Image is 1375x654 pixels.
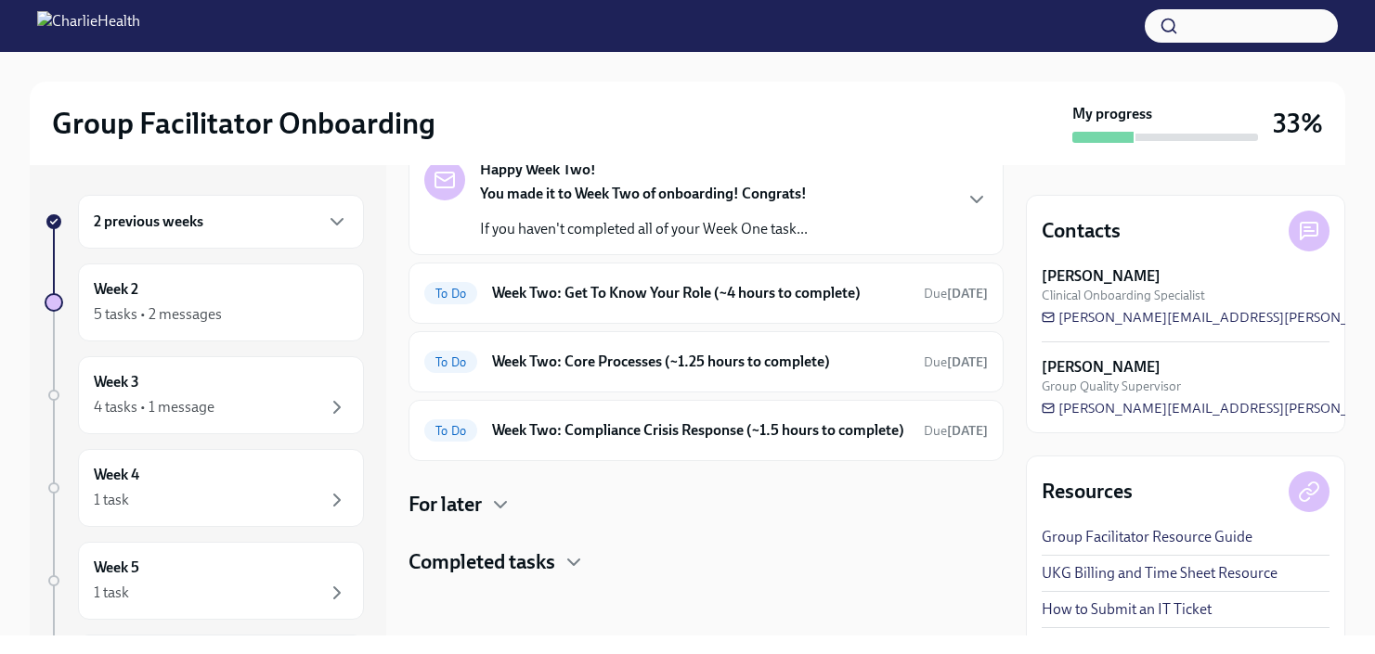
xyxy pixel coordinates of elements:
a: Week 51 task [45,542,364,620]
strong: [DATE] [947,423,988,439]
h4: Resources [1042,478,1133,506]
strong: [DATE] [947,354,988,370]
a: UKG Billing and Time Sheet Resource [1042,563,1278,583]
a: To DoWeek Two: Compliance Crisis Response (~1.5 hours to complete)Due[DATE] [424,416,988,445]
div: 1 task [94,583,129,603]
span: To Do [424,355,477,369]
span: October 6th, 2025 10:00 [924,422,988,440]
div: 2 previous weeks [78,195,364,249]
div: For later [409,491,1004,519]
span: Due [924,354,988,370]
h3: 33% [1273,107,1323,140]
img: CharlieHealth [37,11,140,41]
a: To DoWeek Two: Get To Know Your Role (~4 hours to complete)Due[DATE] [424,278,988,308]
span: October 6th, 2025 10:00 [924,285,988,302]
h4: Completed tasks [409,548,555,576]
span: Clinical Onboarding Specialist [1042,287,1205,304]
span: Due [924,286,988,301]
div: Completed tasks [409,548,1004,576]
a: To DoWeek Two: Core Processes (~1.25 hours to complete)Due[DATE] [424,347,988,377]
h4: Contacts [1042,217,1121,245]
a: Week 25 tasks • 2 messages [45,263,364,341]
h6: Week Two: Core Processes (~1.25 hours to complete) [492,352,909,372]
strong: You made it to Week Two of onboarding! Congrats! [480,185,807,202]
span: Group Quality Supervisor [1042,378,1181,395]
h2: Group Facilitator Onboarding [52,105,435,142]
h6: Week 3 [94,372,139,392]
span: October 6th, 2025 10:00 [924,353,988,371]
h6: Week Two: Compliance Crisis Response (~1.5 hours to complete) [492,420,909,441]
h6: Week 5 [94,558,139,578]
h6: Week 2 [94,279,138,300]
div: 4 tasks • 1 message [94,397,214,417]
a: Group Facilitator Resource Guide [1042,527,1252,547]
a: Week 41 task [45,449,364,527]
a: How to Submit an IT Ticket [1042,599,1212,620]
strong: Happy Week Two! [480,160,596,180]
span: To Do [424,424,477,438]
div: 1 task [94,490,129,510]
h6: Week 4 [94,465,139,485]
h6: 2 previous weeks [94,212,203,232]
a: Week 34 tasks • 1 message [45,356,364,434]
span: To Do [424,287,477,301]
strong: [PERSON_NAME] [1042,266,1161,287]
span: Due [924,423,988,439]
p: If you haven't completed all of your Week One task... [480,219,808,239]
h6: Week Two: Get To Know Your Role (~4 hours to complete) [492,283,909,303]
h4: For later [409,491,482,519]
strong: [PERSON_NAME] [1042,357,1161,378]
div: 5 tasks • 2 messages [94,304,222,325]
strong: My progress [1072,104,1152,124]
strong: [DATE] [947,286,988,301]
